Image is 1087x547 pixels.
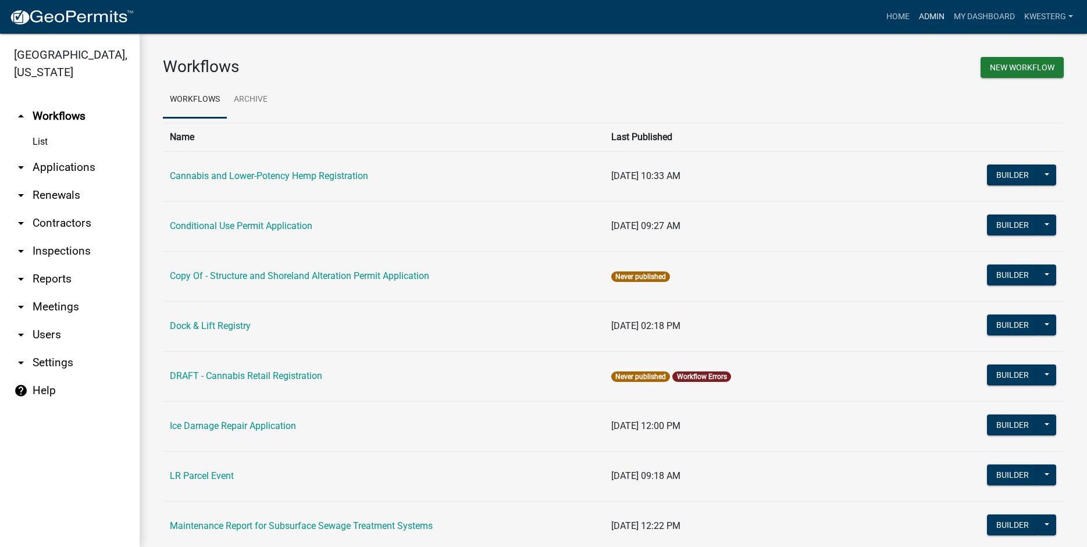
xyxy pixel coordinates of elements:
[987,314,1038,335] button: Builder
[987,165,1038,185] button: Builder
[14,356,28,370] i: arrow_drop_down
[677,373,727,381] a: Workflow Errors
[163,123,604,151] th: Name
[170,520,433,531] a: Maintenance Report for Subsurface Sewage Treatment Systems
[611,371,670,382] span: Never published
[14,384,28,398] i: help
[14,109,28,123] i: arrow_drop_up
[163,81,227,119] a: Workflows
[987,264,1038,285] button: Builder
[170,270,429,281] a: Copy Of - Structure and Shoreland Alteration Permit Application
[604,123,932,151] th: Last Published
[611,520,680,531] span: [DATE] 12:22 PM
[987,514,1038,535] button: Builder
[987,414,1038,435] button: Builder
[14,216,28,230] i: arrow_drop_down
[611,271,670,282] span: Never published
[170,170,368,181] a: Cannabis and Lower-Potency Hemp Registration
[14,328,28,342] i: arrow_drop_down
[914,6,949,28] a: Admin
[611,320,680,331] span: [DATE] 02:18 PM
[14,244,28,258] i: arrow_drop_down
[949,6,1020,28] a: My Dashboard
[14,272,28,286] i: arrow_drop_down
[14,160,28,174] i: arrow_drop_down
[1020,6,1078,28] a: kwesterg
[14,300,28,314] i: arrow_drop_down
[170,420,296,431] a: Ice Damage Repair Application
[170,220,312,231] a: Conditional Use Permit Application
[611,170,680,181] span: [DATE] 10:33 AM
[170,320,251,331] a: Dock & Lift Registry
[14,188,28,202] i: arrow_drop_down
[987,214,1038,235] button: Builder
[981,57,1064,78] button: New Workflow
[163,57,605,77] h3: Workflows
[611,470,680,481] span: [DATE] 09:18 AM
[227,81,275,119] a: Archive
[170,470,234,481] a: LR Parcel Event
[170,370,322,381] a: DRAFT - Cannabis Retail Registration
[882,6,914,28] a: Home
[611,420,680,431] span: [DATE] 12:00 PM
[611,220,680,231] span: [DATE] 09:27 AM
[987,364,1038,385] button: Builder
[987,464,1038,485] button: Builder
